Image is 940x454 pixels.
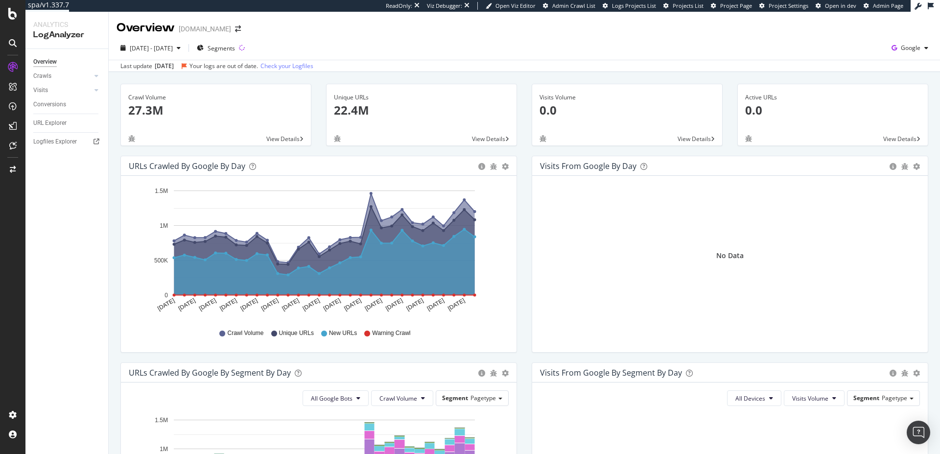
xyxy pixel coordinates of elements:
[33,85,48,96] div: Visits
[472,135,505,143] span: View Details
[853,394,879,402] span: Segment
[882,394,907,402] span: Pagetype
[156,297,176,312] text: [DATE]
[198,297,217,312] text: [DATE]
[129,368,291,378] div: URLs Crawled by Google By Segment By Day
[873,2,903,9] span: Admin Page
[281,297,300,312] text: [DATE]
[502,163,509,170] div: gear
[33,137,101,147] a: Logfiles Explorer
[427,2,462,10] div: Viz Debugger:
[33,57,101,67] a: Overview
[769,2,808,9] span: Project Settings
[890,370,896,377] div: circle-info
[745,93,920,102] div: Active URLs
[154,257,168,264] text: 500K
[303,390,369,406] button: All Google Bots
[155,62,174,71] div: [DATE]
[311,394,352,403] span: All Google Bots
[120,62,313,71] div: Last update
[33,71,92,81] a: Crawls
[33,99,66,110] div: Conversions
[543,2,595,10] a: Admin Crawl List
[33,20,100,29] div: Analytics
[208,44,235,52] span: Segments
[334,93,509,102] div: Unique URLs
[33,118,67,128] div: URL Explorer
[33,57,57,67] div: Overview
[117,20,175,36] div: Overview
[792,394,828,403] span: Visits Volume
[193,40,239,56] button: Segments
[883,135,916,143] span: View Details
[727,390,781,406] button: All Devices
[33,71,51,81] div: Crawls
[33,85,92,96] a: Visits
[552,2,595,9] span: Admin Crawl List
[384,297,404,312] text: [DATE]
[540,93,715,102] div: Visits Volume
[155,188,168,194] text: 1.5M
[128,93,304,102] div: Crawl Volume
[129,184,505,320] svg: A chart.
[177,297,197,312] text: [DATE]
[33,29,100,41] div: LogAnalyzer
[260,297,280,312] text: [DATE]
[901,370,908,377] div: bug
[227,329,263,337] span: Crawl Volume
[189,62,258,71] div: Your logs are out of date.
[486,2,536,10] a: Open Viz Editor
[386,2,412,10] div: ReadOnly:
[540,161,636,171] div: Visits from Google by day
[405,297,425,312] text: [DATE]
[343,297,362,312] text: [DATE]
[540,368,682,378] div: Visits from Google By Segment By Day
[329,329,357,337] span: New URLs
[540,135,546,142] div: bug
[612,2,656,9] span: Logs Projects List
[130,44,173,52] span: [DATE] - [DATE]
[716,251,744,261] div: No Data
[901,44,920,52] span: Google
[816,2,856,10] a: Open in dev
[913,163,920,170] div: gear
[864,2,903,10] a: Admin Page
[470,394,496,402] span: Pagetype
[266,135,300,143] span: View Details
[129,161,245,171] div: URLs Crawled by Google by day
[364,297,383,312] text: [DATE]
[495,2,536,9] span: Open Viz Editor
[322,297,342,312] text: [DATE]
[371,390,433,406] button: Crawl Volume
[673,2,704,9] span: Projects List
[33,137,77,147] div: Logfiles Explorer
[825,2,856,9] span: Open in dev
[334,102,509,119] p: 22.4M
[478,163,485,170] div: circle-info
[279,329,314,337] span: Unique URLs
[735,394,765,403] span: All Devices
[128,135,135,142] div: bug
[164,292,168,299] text: 0
[218,297,238,312] text: [DATE]
[490,163,497,170] div: bug
[117,40,185,56] button: [DATE] - [DATE]
[490,370,497,377] div: bug
[890,163,896,170] div: circle-info
[663,2,704,10] a: Projects List
[502,370,509,377] div: gear
[678,135,711,143] span: View Details
[33,99,101,110] a: Conversions
[239,297,259,312] text: [DATE]
[379,394,417,403] span: Crawl Volume
[155,417,168,424] text: 1.5M
[603,2,656,10] a: Logs Projects List
[907,421,930,444] div: Open Intercom Messenger
[759,2,808,10] a: Project Settings
[372,329,410,337] span: Warning Crawl
[235,25,241,32] div: arrow-right-arrow-left
[745,102,920,119] p: 0.0
[888,40,932,56] button: Google
[179,24,231,34] div: [DOMAIN_NAME]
